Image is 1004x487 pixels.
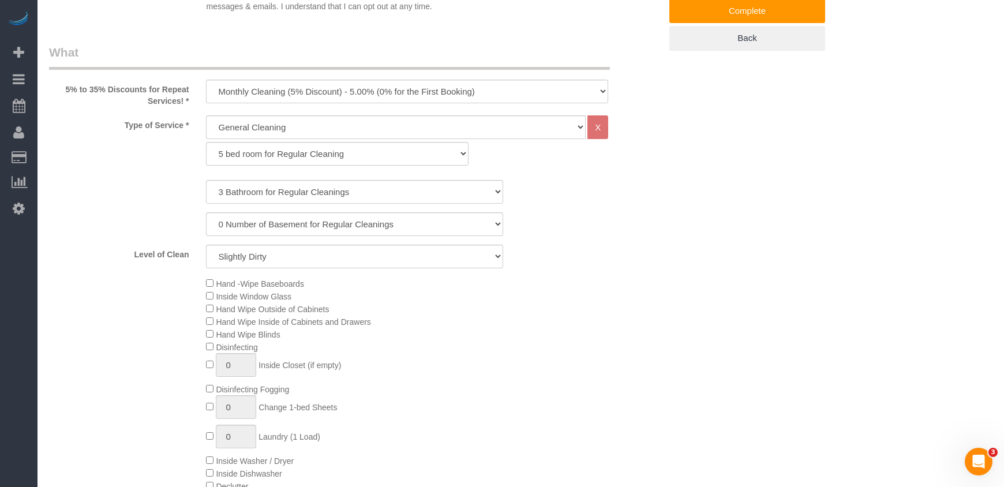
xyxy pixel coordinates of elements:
span: Change 1-bed Sheets [259,403,337,412]
span: Disinfecting [216,343,257,352]
span: Laundry (1 Load) [259,432,320,441]
label: Type of Service * [40,115,197,131]
label: 5% to 35% Discounts for Repeat Services! * [40,80,197,107]
span: Disinfecting Fogging [216,385,289,394]
a: Back [669,26,825,50]
span: Inside Dishwasher [216,469,282,478]
span: 3 [988,448,998,457]
label: Level of Clean [40,245,197,260]
span: Inside Window Glass [216,292,291,301]
span: Hand Wipe Blinds [216,330,280,339]
iframe: Intercom live chat [965,448,992,475]
img: Automaid Logo [7,12,30,28]
span: Hand Wipe Outside of Cabinets [216,305,329,314]
span: Hand -Wipe Baseboards [216,279,304,289]
legend: What [49,44,610,70]
span: Hand Wipe Inside of Cabinets and Drawers [216,317,370,327]
span: Inside Washer / Dryer [216,456,294,466]
span: Inside Closet (if empty) [259,361,341,370]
